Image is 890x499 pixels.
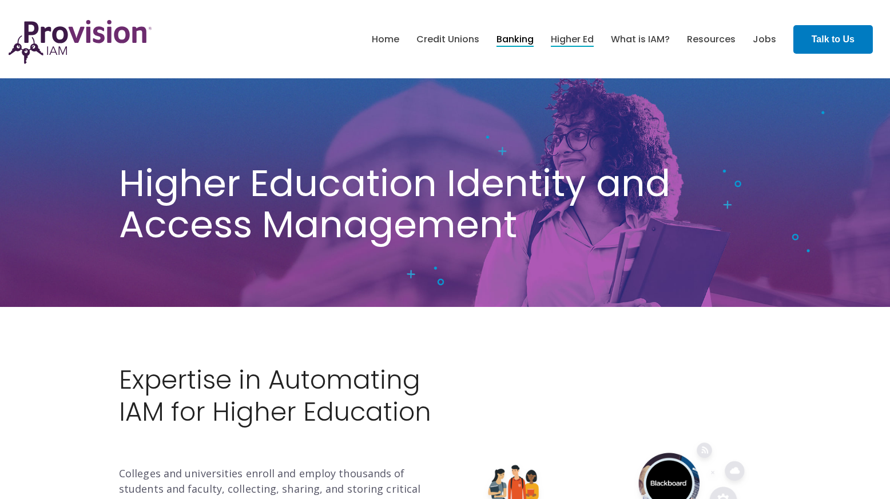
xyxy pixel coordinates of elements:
img: ProvisionIAM-Logo-Purple [9,20,152,64]
a: Talk to Us [793,25,873,54]
a: Higher Ed [551,30,594,49]
a: What is IAM? [611,30,670,49]
a: Resources [687,30,736,49]
a: Jobs [753,30,776,49]
nav: menu [363,21,785,58]
h2: Expertise in Automating IAM for Higher Education [119,364,436,461]
a: Home [372,30,399,49]
strong: Talk to Us [812,34,855,44]
a: Credit Unions [416,30,479,49]
a: Banking [496,30,534,49]
span: Higher Education Identity and Access Management [119,157,670,250]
